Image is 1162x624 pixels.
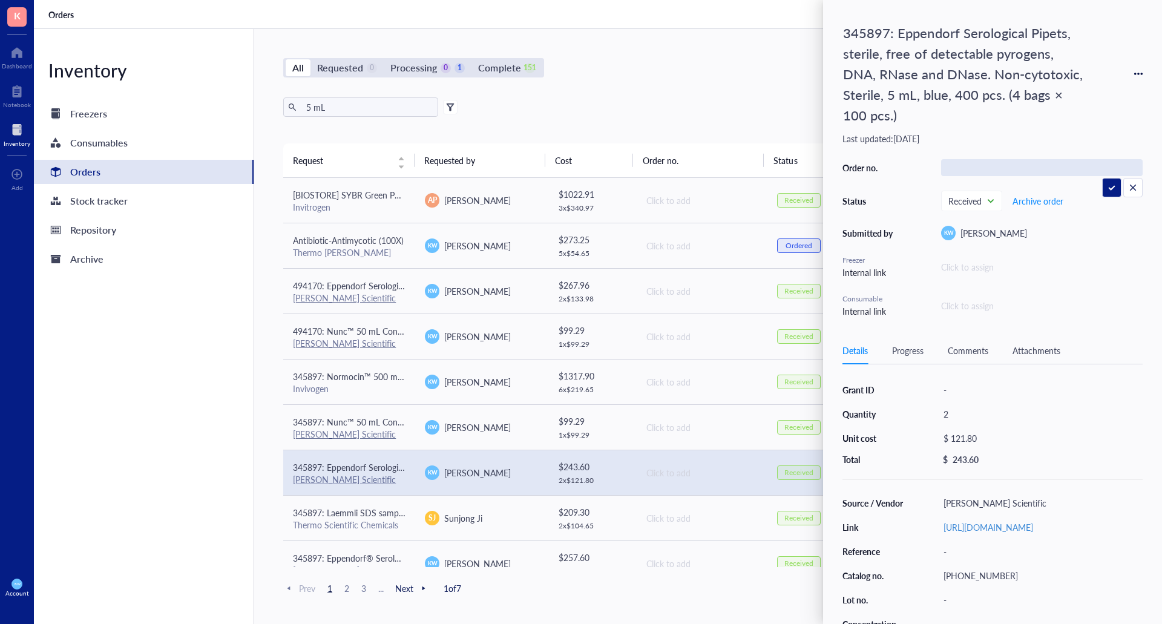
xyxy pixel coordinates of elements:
[842,304,897,318] div: Internal link
[635,223,767,268] td: Click to add
[293,292,396,304] a: [PERSON_NAME] Scientific
[444,285,511,297] span: [PERSON_NAME]
[441,63,451,73] div: 0
[635,178,767,223] td: Click to add
[784,468,813,478] div: Received
[428,195,437,206] span: AP
[559,324,626,337] div: $ 99.29
[842,433,904,444] div: Unit cost
[938,591,1143,608] div: -
[559,567,626,576] div: 2 x $ 128.80
[559,430,626,440] div: 1 x $ 99.29
[1013,196,1063,206] span: Archive order
[953,454,979,465] div: 243.60
[559,203,626,213] div: 3 x $ 340.97
[559,521,626,531] div: 2 x $ 104.65
[559,294,626,304] div: 2 x $ 133.98
[938,567,1143,584] div: [PHONE_NUMBER]
[14,582,20,586] span: KW
[559,188,626,201] div: $ 1022.91
[944,521,1033,533] a: [URL][DOMAIN_NAME]
[283,143,415,177] th: Request
[70,251,103,268] div: Archive
[842,409,904,419] div: Quantity
[293,519,405,530] div: Thermo Scientific Chemicals
[938,543,1143,560] div: -
[842,454,904,465] div: Total
[559,233,626,246] div: $ 273.25
[764,143,851,177] th: Status
[842,195,897,206] div: Status
[943,454,948,465] div: $
[293,325,589,337] span: 494170: Nunc™ 50 mL Conical Polypropylene Centrifuge Tubes, Sterile, Racked
[293,202,405,212] div: Invitrogen
[11,184,23,191] div: Add
[283,583,315,594] span: Prev
[559,551,626,564] div: $ 257.60
[635,314,767,359] td: Click to add
[428,513,436,524] span: SJ
[70,222,116,238] div: Repository
[444,376,511,388] span: [PERSON_NAME]
[545,143,632,177] th: Cost
[938,430,1138,447] div: $ 121.80
[478,59,520,76] div: Complete
[293,337,396,349] a: [PERSON_NAME] Scientific
[427,241,437,250] span: KW
[293,280,899,292] span: 494170: Eppendorf Serological Pipets, sterile, free of detectable pyrogens, DNA, RNase and DNase....
[34,160,254,184] a: Orders
[948,344,988,357] div: Comments
[395,583,429,594] span: Next
[34,218,254,242] a: Repository
[559,340,626,349] div: 1 x $ 99.29
[3,82,31,108] a: Notebook
[784,286,813,296] div: Received
[559,278,626,292] div: $ 267.96
[646,330,758,343] div: Click to add
[635,404,767,450] td: Click to add
[34,131,254,155] a: Consumables
[635,450,767,495] td: Click to add
[444,330,511,343] span: [PERSON_NAME]
[70,163,100,180] div: Orders
[323,583,337,594] span: 1
[70,134,128,151] div: Consumables
[293,247,405,258] div: Thermo [PERSON_NAME]
[559,505,626,519] div: $ 209.30
[842,384,904,395] div: Grant ID
[559,369,626,383] div: $ 1317.90
[293,234,404,246] span: Antibiotic-Antimycotic (100X)
[293,461,899,473] span: 345897: Eppendorf Serological Pipets, sterile, free of detectable pyrogens, DNA, RNase and DNase....
[646,194,758,207] div: Click to add
[283,58,544,77] div: segmented control
[293,416,589,428] span: 345897: Nunc™ 50 mL Conical Polypropylene Centrifuge Tubes, Sterile, Racked
[842,498,904,508] div: Source / Vendor
[293,154,390,167] span: Request
[2,43,32,70] a: Dashboard
[1013,344,1060,357] div: Attachments
[70,105,107,122] div: Freezers
[842,522,904,533] div: Link
[444,583,461,594] span: 1 of 7
[842,594,904,605] div: Lot no.
[415,143,546,177] th: Requested by
[784,513,813,523] div: Received
[444,240,511,252] span: [PERSON_NAME]
[646,511,758,525] div: Click to add
[941,260,1143,274] div: Click to assign
[444,194,511,206] span: [PERSON_NAME]
[444,557,511,570] span: [PERSON_NAME]
[14,8,21,23] span: K
[317,59,363,76] div: Requested
[941,299,1143,312] div: Click to assign
[2,62,32,70] div: Dashboard
[559,415,626,428] div: $ 99.29
[842,546,904,557] div: Reference
[373,583,388,594] span: ...
[3,101,31,108] div: Notebook
[4,140,30,147] div: Inventory
[427,559,437,568] span: KW
[786,241,812,251] div: Ordered
[842,344,868,357] div: Details
[633,143,764,177] th: Order no.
